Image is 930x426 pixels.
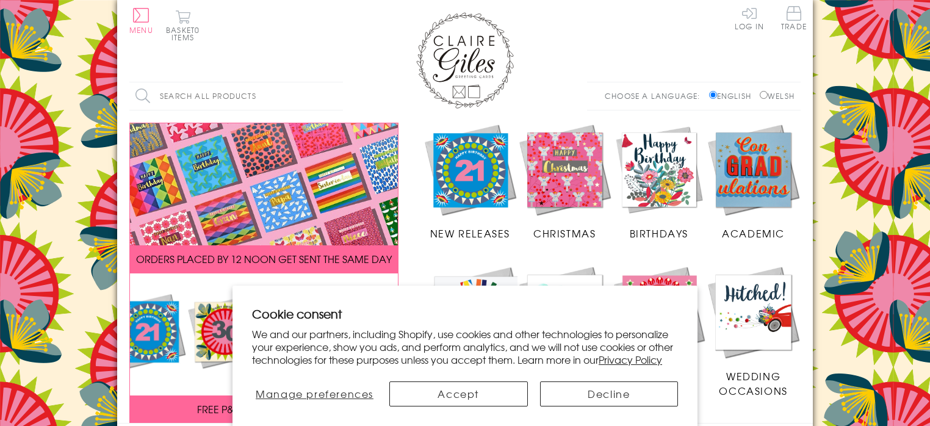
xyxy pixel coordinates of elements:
[252,328,678,366] p: We and our partners, including Shopify, use cookies and other technologies to personalize your ex...
[612,265,707,383] a: Age Cards
[533,226,596,240] span: Christmas
[197,402,331,416] span: FREE P&P ON ALL UK ORDERS
[252,381,377,406] button: Manage preferences
[612,123,707,241] a: Birthdays
[136,251,392,266] span: ORDERS PLACED BY 12 NOON GET SENT THE SAME DAY
[517,265,612,383] a: Sympathy
[760,91,768,99] input: Welsh
[781,6,807,30] span: Trade
[129,8,153,34] button: Menu
[599,352,662,367] a: Privacy Policy
[709,91,717,99] input: English
[735,6,764,30] a: Log In
[540,381,678,406] button: Decline
[719,369,787,398] span: Wedding Occasions
[166,10,200,41] button: Basket0 items
[423,265,533,399] a: Congratulations
[256,386,373,401] span: Manage preferences
[706,123,801,241] a: Academic
[630,226,688,240] span: Birthdays
[430,226,510,240] span: New Releases
[605,90,707,101] p: Choose a language:
[129,24,153,35] span: Menu
[129,82,343,110] input: Search all products
[423,123,517,241] a: New Releases
[781,6,807,32] a: Trade
[517,123,612,241] a: Christmas
[722,226,785,240] span: Academic
[706,265,801,398] a: Wedding Occasions
[416,12,514,109] img: Claire Giles Greetings Cards
[760,90,795,101] label: Welsh
[252,305,678,322] h2: Cookie consent
[709,90,757,101] label: English
[331,82,343,110] input: Search
[171,24,200,43] span: 0 items
[389,381,527,406] button: Accept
